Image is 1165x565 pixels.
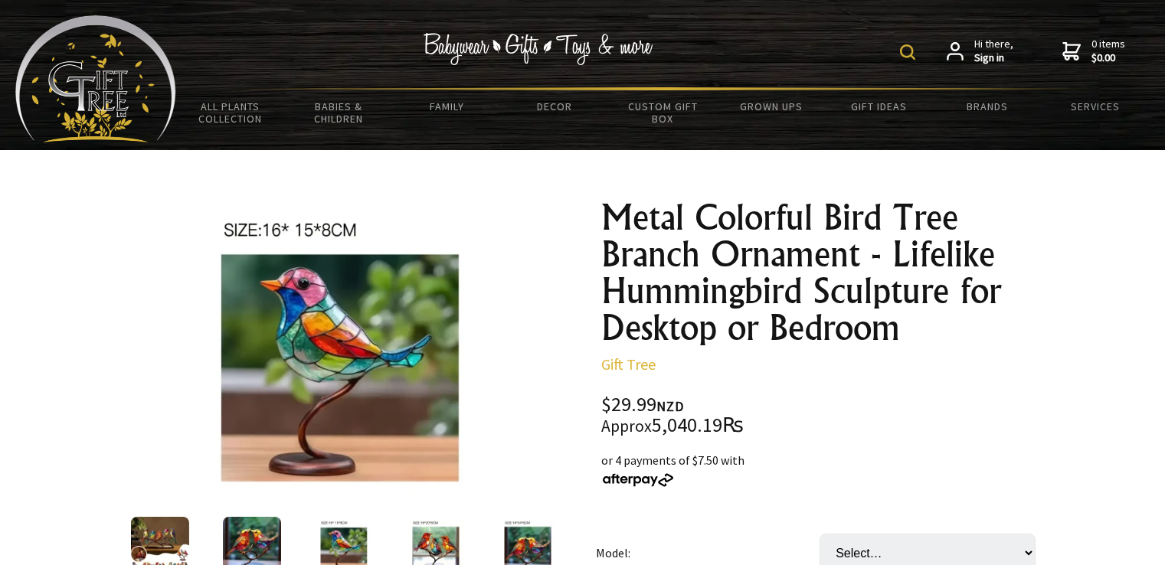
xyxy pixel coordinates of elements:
[947,38,1013,64] a: Hi there,Sign in
[284,90,392,135] a: Babies & Children
[601,451,1049,488] div: or 4 payments of $7.50 with
[609,90,717,135] a: Custom Gift Box
[934,90,1042,122] a: Brands
[601,354,656,374] a: Gift Tree
[1091,51,1125,65] strong: $0.00
[656,397,684,415] span: NZD
[601,473,675,487] img: Afterpay
[717,90,825,122] a: Grown Ups
[900,44,915,60] img: product search
[392,90,500,122] a: Family
[974,38,1013,64] span: Hi there,
[601,395,1049,436] div: $29.99 5,040.19₨
[601,199,1049,346] h1: Metal Colorful Bird Tree Branch Ornament - Lifelike Hummingbird Sculpture for Desktop or Bedroom
[974,51,1013,65] strong: Sign in
[1042,90,1150,122] a: Services
[424,33,653,65] img: Babywear - Gifts - Toys & more
[15,15,176,142] img: Babyware - Gifts - Toys and more...
[176,90,284,135] a: All Plants Collection
[825,90,933,122] a: Gift Ideas
[1091,37,1125,64] span: 0 items
[191,199,489,497] img: Metal Colorful Bird Tree Branch Ornament - Lifelike Hummingbird Sculpture for Desktop or Bedroom
[1062,38,1125,64] a: 0 items$0.00
[601,416,652,436] small: Approx
[501,90,609,122] a: Decor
